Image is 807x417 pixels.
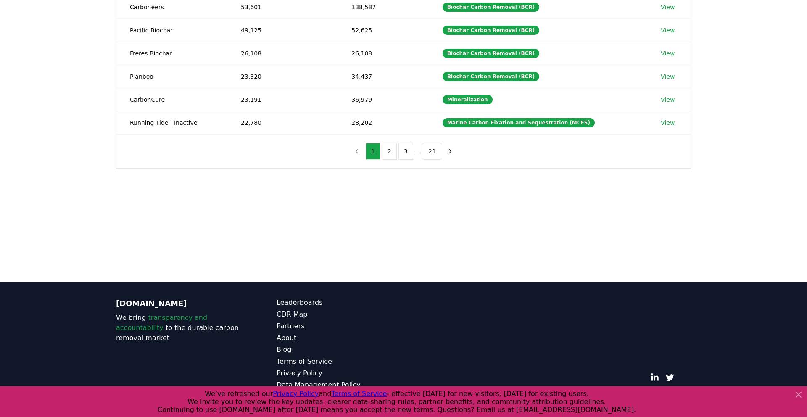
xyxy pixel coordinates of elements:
[443,118,595,127] div: Marine Carbon Fixation and Sequestration (MCFS)
[338,65,429,88] td: 34,437
[277,368,403,378] a: Privacy Policy
[443,143,457,160] button: next page
[666,373,674,382] a: Twitter
[227,65,338,88] td: 23,320
[116,18,227,42] td: Pacific Biochar
[116,314,207,332] span: transparency and accountability
[661,49,675,58] a: View
[227,111,338,134] td: 22,780
[277,321,403,331] a: Partners
[116,88,227,111] td: CarbonCure
[443,3,539,12] div: Biochar Carbon Removal (BCR)
[227,88,338,111] td: 23,191
[277,345,403,355] a: Blog
[116,298,243,309] p: [DOMAIN_NAME]
[661,119,675,127] a: View
[277,298,403,308] a: Leaderboards
[661,3,675,11] a: View
[661,72,675,81] a: View
[415,146,421,156] li: ...
[443,95,493,104] div: Mineralization
[398,143,413,160] button: 3
[651,373,659,382] a: LinkedIn
[423,143,441,160] button: 21
[227,42,338,65] td: 26,108
[338,42,429,65] td: 26,108
[338,88,429,111] td: 36,979
[277,309,403,319] a: CDR Map
[661,95,675,104] a: View
[227,18,338,42] td: 49,125
[338,111,429,134] td: 28,202
[277,380,403,390] a: Data Management Policy
[661,26,675,34] a: View
[277,333,403,343] a: About
[443,72,539,81] div: Biochar Carbon Removal (BCR)
[338,18,429,42] td: 52,625
[116,65,227,88] td: Planboo
[116,313,243,343] p: We bring to the durable carbon removal market
[443,49,539,58] div: Biochar Carbon Removal (BCR)
[366,143,380,160] button: 1
[116,111,227,134] td: Running Tide | Inactive
[443,26,539,35] div: Biochar Carbon Removal (BCR)
[277,356,403,367] a: Terms of Service
[116,42,227,65] td: Freres Biochar
[382,143,397,160] button: 2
